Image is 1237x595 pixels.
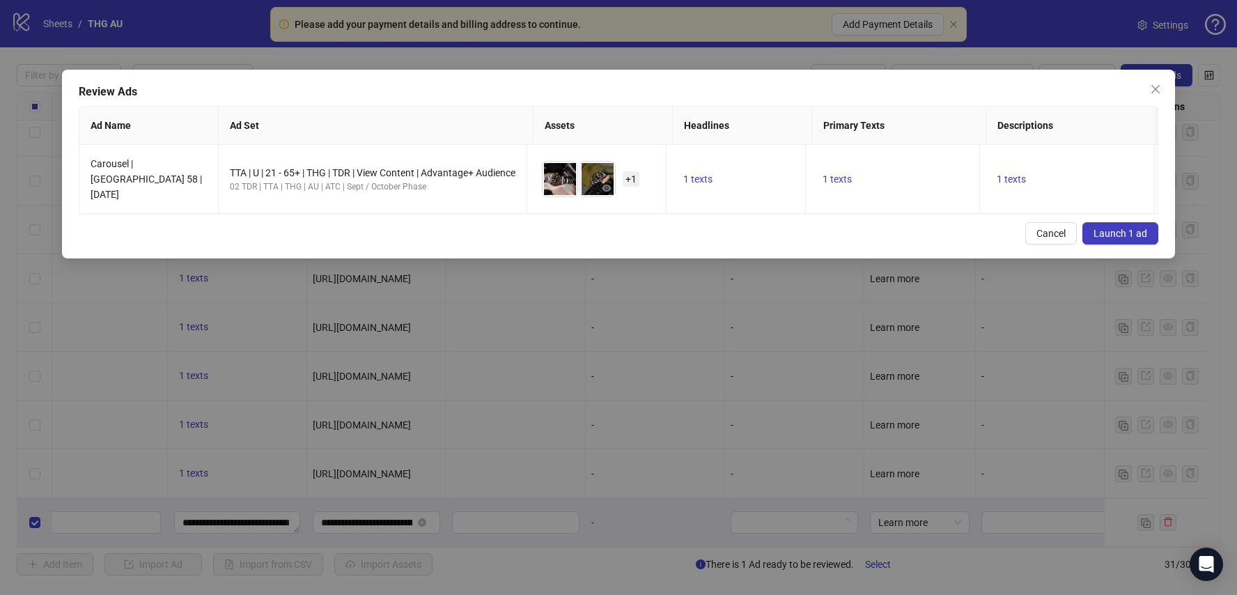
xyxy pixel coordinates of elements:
button: Preview [561,180,577,196]
span: 1 texts [683,173,713,185]
span: Launch 1 ad [1094,228,1147,239]
div: Open Intercom Messenger [1190,548,1223,581]
button: Launch 1 ad [1082,222,1158,245]
div: 02 TDR | TTA | THG | AU | ATC | Sept / October Phase [230,180,515,194]
div: TTA | U | 21 - 65+ | THG | TDR | View Content | Advantage+ Audience [230,165,515,180]
div: Review Ads [79,84,1158,100]
th: Primary Texts [812,107,986,145]
span: 1 texts [823,173,852,185]
button: 1 texts [991,171,1032,187]
span: close [1150,84,1161,95]
button: 1 texts [678,171,718,187]
span: Carousel | [GEOGRAPHIC_DATA] 58 | [DATE] [91,158,202,200]
button: Close [1144,78,1167,100]
span: eye [564,183,574,193]
span: eye [602,183,612,193]
img: Asset 1 [543,162,577,196]
span: Cancel [1036,228,1066,239]
span: 1 texts [997,173,1026,185]
th: Assets [534,107,673,145]
button: Preview [598,180,615,196]
th: Ad Name [79,107,219,145]
th: Headlines [673,107,812,145]
span: + 1 [623,171,639,187]
th: Ad Set [219,107,534,145]
button: Cancel [1025,222,1077,245]
img: Asset 2 [580,162,615,196]
th: Descriptions [986,107,1160,145]
button: 1 texts [817,171,857,187]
